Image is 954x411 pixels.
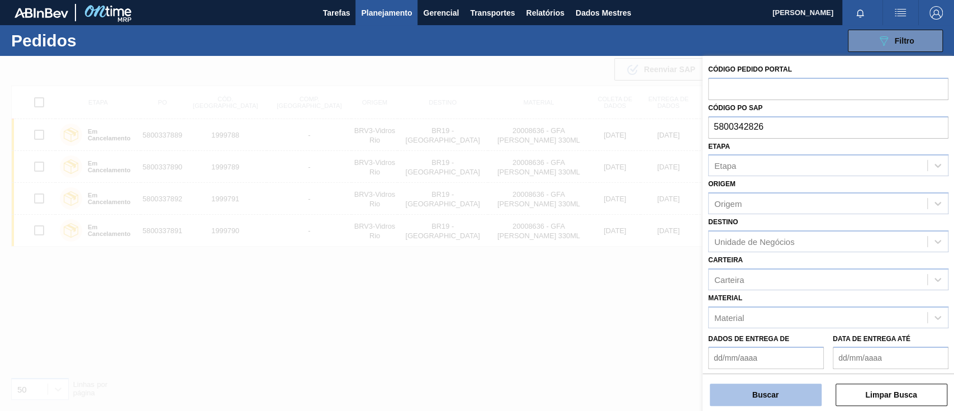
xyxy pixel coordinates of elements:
font: Pedidos [11,31,77,50]
font: [PERSON_NAME] [772,8,833,17]
font: Planejamento [361,8,412,17]
font: Etapa [708,143,730,150]
button: Notificações [842,5,878,21]
font: Gerencial [423,8,459,17]
font: Destino [708,218,738,226]
font: Origem [714,199,742,209]
font: Código PO SAP [708,104,762,112]
font: Origem [708,180,735,188]
font: Unidade de Negócios [714,237,794,246]
font: Relatórios [526,8,564,17]
img: Sair [929,6,943,20]
img: ações do usuário [894,6,907,20]
img: TNhmsLtSVTkK8tSr43FrP2fwEKptu5GPRR3wAAAABJRU5ErkJggg== [15,8,68,18]
font: Etapa [714,161,736,171]
input: dd/mm/aaaa [708,347,824,369]
font: Tarefas [323,8,350,17]
font: Transportes [470,8,515,17]
font: Material [714,313,744,322]
input: dd/mm/aaaa [833,347,948,369]
font: Material [708,294,742,302]
font: Carteira [708,256,743,264]
font: Filtro [895,36,914,45]
font: Dados de Entrega de [708,335,789,343]
font: Carteira [714,275,744,284]
font: Dados Mestres [576,8,632,17]
button: Filtro [848,30,943,52]
font: Código Pedido Portal [708,65,792,73]
font: Data de Entrega até [833,335,910,343]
